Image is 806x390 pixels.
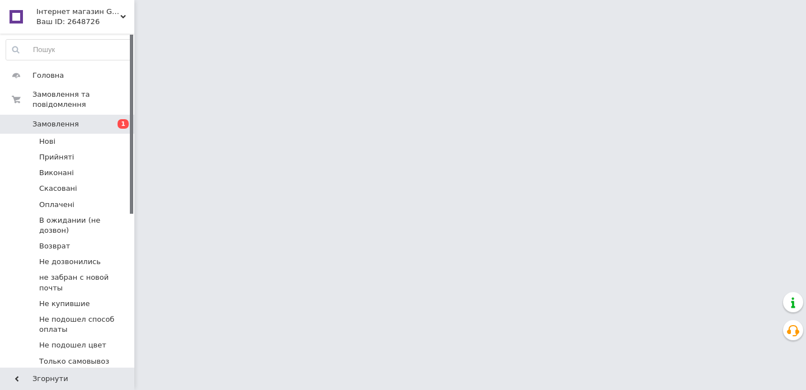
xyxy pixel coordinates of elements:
span: Не купившие [39,299,90,309]
span: Замовлення [32,119,79,129]
input: Пошук [6,40,132,60]
span: Оплачені [39,200,74,210]
span: не забран с новой почты [39,272,131,293]
span: Виконані [39,168,74,178]
span: В ожидании (не дозвон) [39,215,131,236]
span: Замовлення та повідомлення [32,90,134,110]
span: Прийняті [39,152,74,162]
span: Нові [39,137,55,147]
span: Возврат [39,241,70,251]
span: 1 [118,119,129,129]
span: Скасовані [39,184,77,194]
div: Ваш ID: 2648726 [36,17,134,27]
span: Только самовывоз [39,356,109,366]
span: Не подошел цвет [39,340,106,350]
span: Інтернет магазин GoFashion [36,7,120,17]
span: Не дозвонились [39,257,101,267]
span: Не подошел способ оплаты [39,314,131,335]
span: Головна [32,71,64,81]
